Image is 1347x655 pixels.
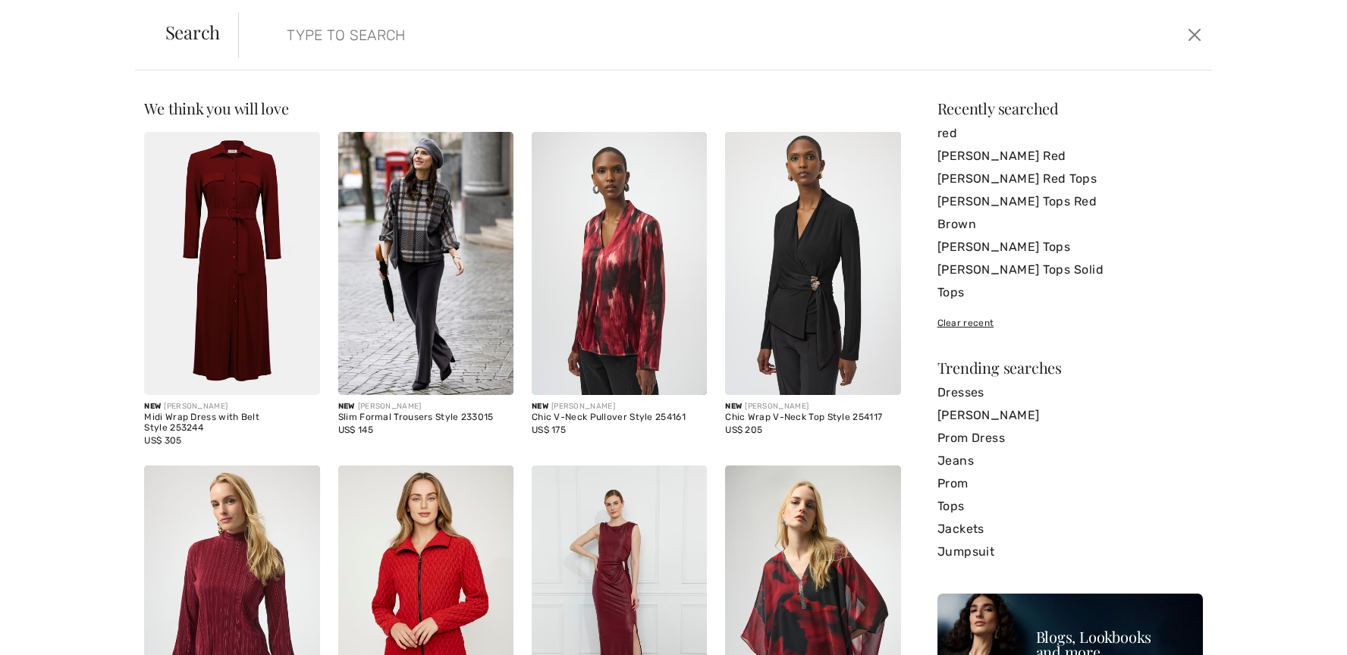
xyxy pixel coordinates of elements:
span: US$ 175 [532,425,566,435]
a: [PERSON_NAME] Tops Red [937,190,1203,213]
a: [PERSON_NAME] Red Tops [937,168,1203,190]
div: [PERSON_NAME] [338,401,513,412]
a: [PERSON_NAME] Tops Solid [937,259,1203,281]
a: Prom [937,472,1203,495]
a: red [937,122,1203,145]
a: [PERSON_NAME] Tops [937,236,1203,259]
span: We think you will love [144,98,288,118]
a: Prom Dress [937,427,1203,450]
a: Dresses [937,381,1203,404]
a: Jeans [937,450,1203,472]
div: Trending searches [937,360,1203,375]
a: Tops [937,281,1203,304]
div: Midi Wrap Dress with Belt Style 253244 [144,412,319,434]
div: [PERSON_NAME] [532,401,707,412]
div: Clear recent [937,316,1203,330]
a: Brown [937,213,1203,236]
div: Chic V-Neck Pullover Style 254161 [532,412,707,423]
span: New [338,402,355,411]
span: US$ 305 [144,435,181,446]
span: US$ 205 [725,425,762,435]
span: Chat [36,11,67,24]
span: New [144,402,161,411]
span: New [725,402,742,411]
img: Chic Wrap V-Neck Top Style 254117. Deep cherry [725,132,900,395]
span: New [532,402,548,411]
div: Chic Wrap V-Neck Top Style 254117 [725,412,900,423]
div: [PERSON_NAME] [144,401,319,412]
img: Midi Wrap Dress with Belt Style 253244. Merlot [144,132,319,395]
img: Slim Formal Trousers Style 233015. Cabernet [338,132,513,395]
a: [PERSON_NAME] [937,404,1203,427]
div: Slim Formal Trousers Style 233015 [338,412,513,423]
div: Recently searched [937,101,1203,116]
a: Jackets [937,518,1203,541]
span: Search [165,23,221,41]
span: US$ 145 [338,425,373,435]
div: [PERSON_NAME] [725,401,900,412]
a: Jumpsuit [937,541,1203,563]
input: TYPE TO SEARCH [275,12,956,58]
a: [PERSON_NAME] Red [937,145,1203,168]
button: Close [1183,23,1206,47]
img: Chic V-Neck Pullover Style 254161. Black/red [532,132,707,395]
a: Tops [937,495,1203,518]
